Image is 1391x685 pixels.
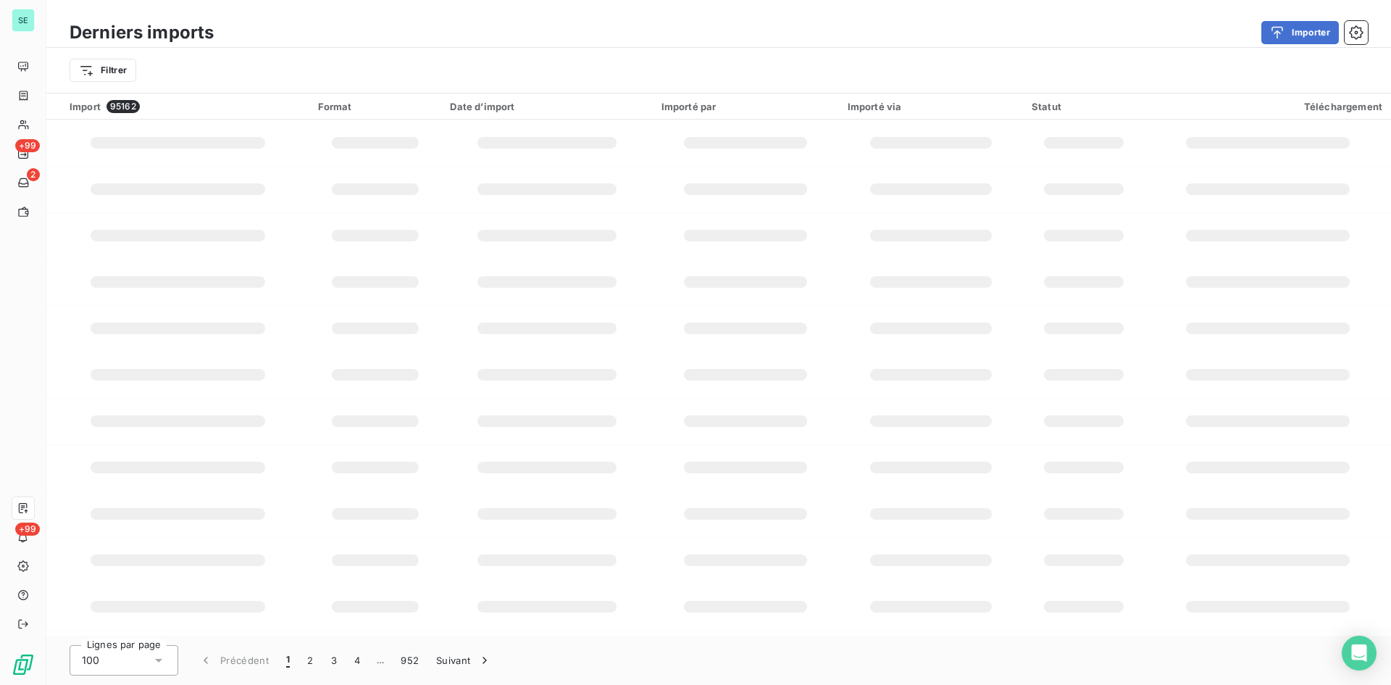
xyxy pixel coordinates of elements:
div: Statut [1032,101,1135,112]
button: Filtrer [70,59,136,82]
span: 95162 [106,100,140,113]
button: Suivant [427,645,501,676]
div: Importé via [848,101,1014,112]
span: 2 [27,168,40,181]
button: 2 [298,645,322,676]
span: 1 [286,653,290,668]
button: Précédent [190,645,277,676]
div: Téléchargement [1153,101,1382,112]
div: SE [12,9,35,32]
div: Format [318,101,433,112]
div: Importé par [661,101,830,112]
h3: Derniers imports [70,20,214,46]
button: 3 [322,645,346,676]
span: +99 [15,523,40,536]
div: Open Intercom Messenger [1342,636,1377,671]
span: +99 [15,139,40,152]
button: 1 [277,645,298,676]
div: Import [70,100,301,113]
div: Date d’import [450,101,643,112]
span: … [369,649,392,672]
button: 4 [346,645,369,676]
button: Importer [1261,21,1339,44]
span: 100 [82,653,99,668]
img: Logo LeanPay [12,653,35,676]
button: 952 [392,645,427,676]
